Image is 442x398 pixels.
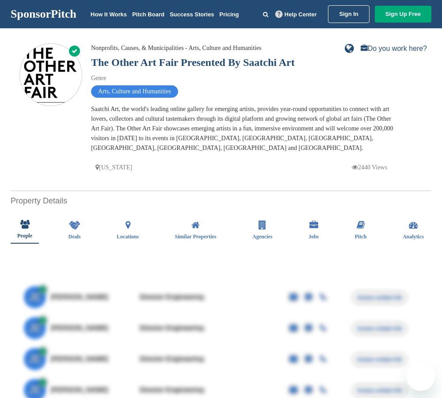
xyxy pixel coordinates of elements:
span: Jobs [309,234,319,239]
a: JE [PERSON_NAME] Director Engineering Access contact info [24,282,418,313]
span: JE [24,348,46,370]
a: JE [PERSON_NAME] Director Engineering Access contact info [24,313,418,344]
span: Arts, Culture and Humanities [91,85,178,98]
a: Sign In [328,5,369,23]
div: Genre [91,73,400,83]
a: Pricing [219,11,239,18]
a: The Other Art Fair Presented By Saatchi Art [91,57,295,68]
span: Access contact info [352,322,407,335]
span: Similar Properties [175,234,217,239]
div: Director Engineering [139,356,272,363]
div: Saatchi Art, the world's leading online gallery for emerging artists, provides year-round opportu... [91,104,400,153]
span: Access contact info [352,291,407,304]
a: Success Stories [170,11,214,18]
div: Director Engineering [139,294,272,301]
span: Pitch [355,234,367,239]
div: Nonprofits, Causes, & Municipalities - Arts, Culture and Humanities [91,43,261,53]
a: How It Works [91,11,127,18]
span: [PERSON_NAME] [50,387,109,394]
a: Do you work here? [361,45,427,52]
img: Sponsorpitch & The Other Art Fair Presented By Saatchi Art [20,44,82,122]
div: Director Engineering [139,387,272,394]
a: JE [PERSON_NAME] Director Engineering Access contact info [24,344,418,375]
h2: Property Details [11,195,431,207]
span: Access contact info [352,384,407,397]
span: Deals [69,234,81,239]
a: SponsorPitch [11,8,76,20]
p: [US_STATE] [95,162,132,173]
div: Director Engineering [139,325,272,332]
span: JE [24,286,46,308]
span: Locations [117,234,139,239]
span: People [17,233,32,238]
span: Analytics [403,234,424,239]
span: JE [24,317,46,339]
a: Help Center [274,9,319,19]
iframe: Button to launch messaging window [407,363,435,391]
p: 2440 Views [352,162,387,173]
a: Sign Up Free [375,6,431,23]
span: [PERSON_NAME] [50,325,109,332]
span: [PERSON_NAME] [50,294,109,301]
span: Access contact info [352,353,407,366]
a: Pitch Board [132,11,164,18]
span: Agencies [252,234,272,239]
span: [PERSON_NAME] [50,356,109,363]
